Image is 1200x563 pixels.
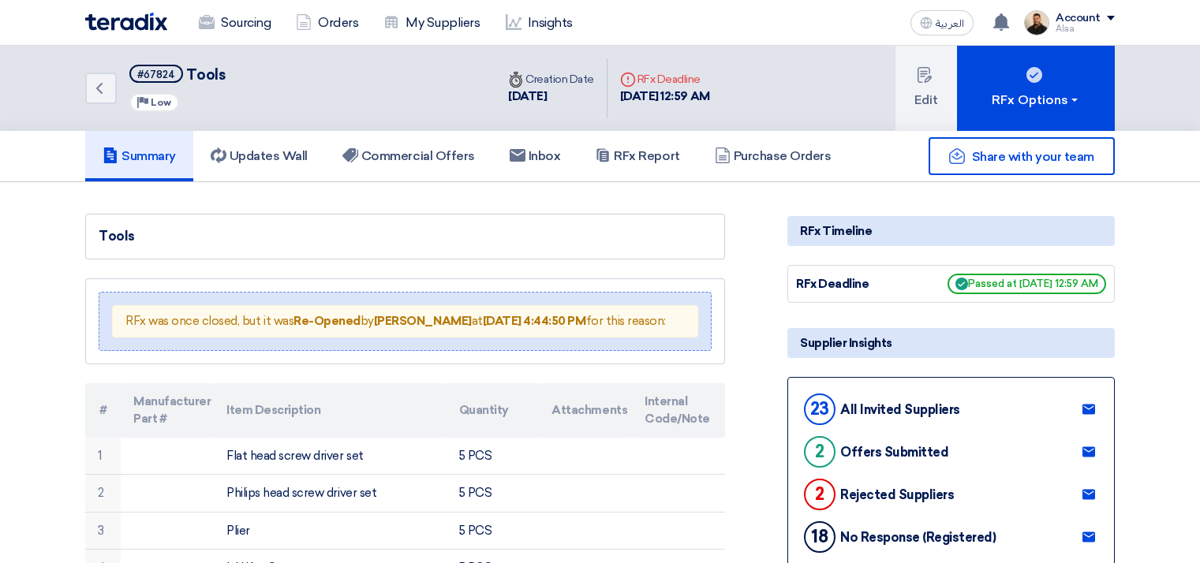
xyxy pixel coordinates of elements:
[715,148,832,164] h5: Purchase Orders
[697,131,849,181] a: Purchase Orders
[539,383,632,438] th: Attachments
[840,487,954,502] div: Rejected Suppliers
[99,227,712,246] div: Tools
[1024,10,1049,35] img: MAA_1717931611039.JPG
[103,148,176,164] h5: Summary
[510,148,561,164] h5: Inbox
[85,383,121,438] th: #
[620,88,710,106] div: [DATE] 12:59 AM
[186,66,226,84] span: Tools
[342,148,475,164] h5: Commercial Offers
[137,69,175,80] div: #67824
[796,275,914,293] div: RFx Deadline
[840,445,948,460] div: Offers Submitted
[804,521,836,553] div: 18
[948,274,1106,294] span: Passed at [DATE] 12:59 AM
[121,383,214,438] th: Manufacturer Part #
[325,131,492,181] a: Commercial Offers
[787,216,1115,246] div: RFx Timeline
[632,383,725,438] th: Internal Code/Note
[787,328,1115,358] div: Supplier Insights
[193,131,325,181] a: Updates Wall
[447,475,540,513] td: 5 PCS
[1056,24,1115,33] div: Alaa
[371,6,492,40] a: My Suppliers
[214,475,446,513] td: Philips head screw driver set
[85,13,167,31] img: Teradix logo
[840,402,960,417] div: All Invited Suppliers
[620,71,710,88] div: RFx Deadline
[492,131,578,181] a: Inbox
[374,314,472,328] strong: [PERSON_NAME]
[957,46,1115,131] button: RFx Options
[85,131,193,181] a: Summary
[211,148,308,164] h5: Updates Wall
[214,512,446,550] td: Plier
[910,10,974,35] button: العربية
[992,91,1081,110] div: RFx Options
[1056,12,1101,25] div: Account
[804,436,836,468] div: 2
[493,6,585,40] a: Insights
[840,530,996,545] div: No Response (Registered)
[151,97,171,108] span: Low
[804,479,836,510] div: 2
[578,131,697,181] a: RFx Report
[447,438,540,475] td: 5 PCS
[508,71,594,88] div: Creation Date
[804,393,836,425] div: 23
[112,305,698,337] div: RFx was once closed, but it was by at for this reason:
[972,149,1094,164] span: Share with your team
[85,475,121,513] td: 2
[129,65,225,84] h5: Tools
[936,18,964,29] span: العربية
[447,383,540,438] th: Quantity
[186,6,283,40] a: Sourcing
[283,6,371,40] a: Orders
[447,512,540,550] td: 5 PCS
[895,46,957,131] button: Edit
[508,88,594,106] div: [DATE]
[293,314,361,328] strong: Re-Opened
[483,314,586,328] strong: [DATE] 4:44:50 PM
[595,148,679,164] h5: RFx Report
[85,438,121,475] td: 1
[214,383,446,438] th: Item Description
[85,512,121,550] td: 3
[214,438,446,475] td: Flat head screw driver set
